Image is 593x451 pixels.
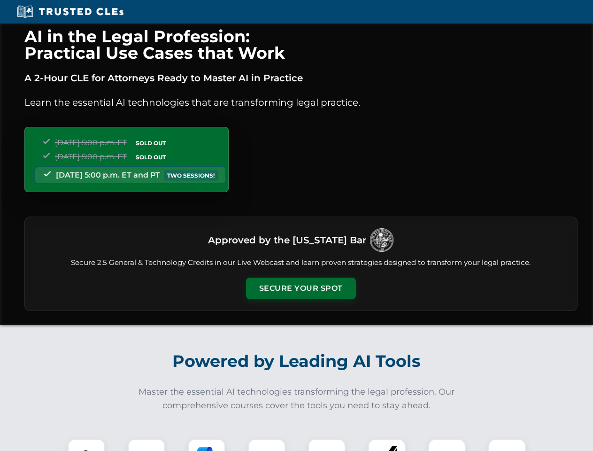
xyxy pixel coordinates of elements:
p: A 2-Hour CLE for Attorneys Ready to Master AI in Practice [24,70,578,86]
span: [DATE] 5:00 p.m. ET [55,138,127,147]
button: Secure Your Spot [246,278,356,299]
p: Master the essential AI technologies transforming the legal profession. Our comprehensive courses... [132,385,461,412]
span: SOLD OUT [132,138,169,148]
p: Secure 2.5 General & Technology Credits in our Live Webcast and learn proven strategies designed ... [36,257,566,268]
span: SOLD OUT [132,152,169,162]
p: Learn the essential AI technologies that are transforming legal practice. [24,95,578,110]
h3: Approved by the [US_STATE] Bar [208,232,366,249]
img: Logo [370,228,393,252]
h1: AI in the Legal Profession: Practical Use Cases that Work [24,28,578,61]
h2: Powered by Leading AI Tools [37,345,557,378]
span: [DATE] 5:00 p.m. ET [55,152,127,161]
img: Trusted CLEs [14,5,126,19]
